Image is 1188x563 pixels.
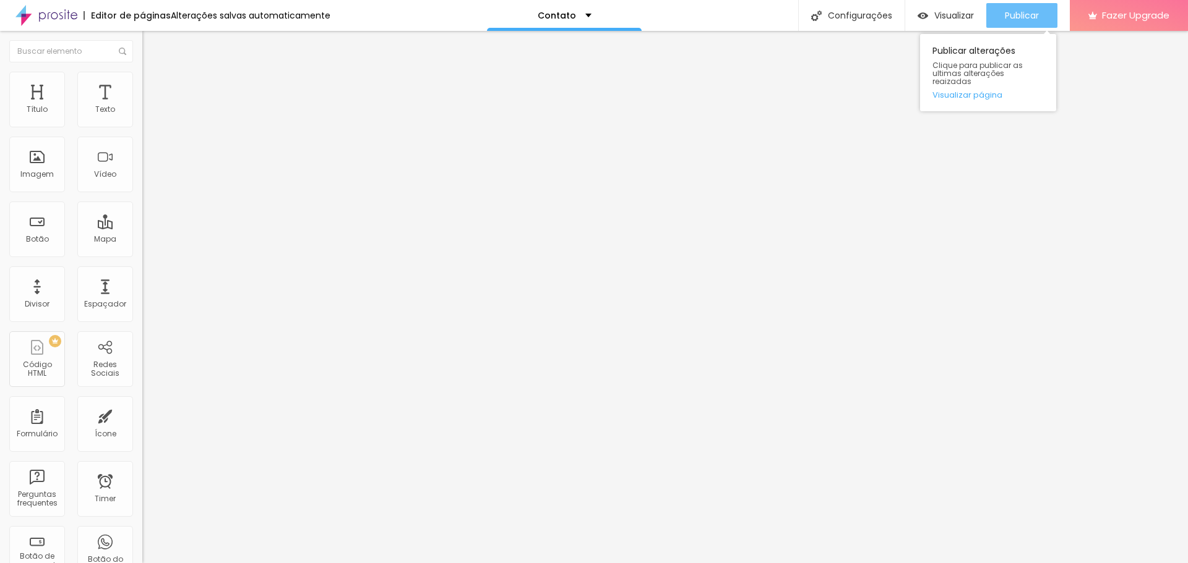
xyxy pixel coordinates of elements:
[1005,11,1039,20] span: Publicar
[25,300,49,308] div: Divisor
[986,3,1057,28] button: Publicar
[94,235,116,243] div: Mapa
[9,40,133,62] input: Buscar elemento
[80,360,129,378] div: Redes Sociais
[1102,10,1169,20] span: Fazer Upgrade
[932,61,1044,86] span: Clique para publicar as ultimas alterações reaizadas
[95,494,116,503] div: Timer
[94,170,116,179] div: Vídeo
[932,91,1044,99] a: Visualizar página
[84,11,171,20] div: Editor de páginas
[811,11,822,21] img: Icone
[12,490,61,508] div: Perguntas frequentes
[95,105,115,114] div: Texto
[95,430,116,438] div: Ícone
[20,170,54,179] div: Imagem
[142,31,1188,563] iframe: Editor
[905,3,986,28] button: Visualizar
[84,300,126,308] div: Espaçador
[12,360,61,378] div: Código HTML
[171,11,330,20] div: Alterações salvas automaticamente
[119,48,126,55] img: Icone
[918,11,928,21] img: view-1.svg
[17,430,58,438] div: Formulário
[538,11,576,20] p: Contato
[934,11,974,20] span: Visualizar
[26,235,49,243] div: Botão
[27,105,48,114] div: Título
[920,34,1056,111] div: Publicar alterações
